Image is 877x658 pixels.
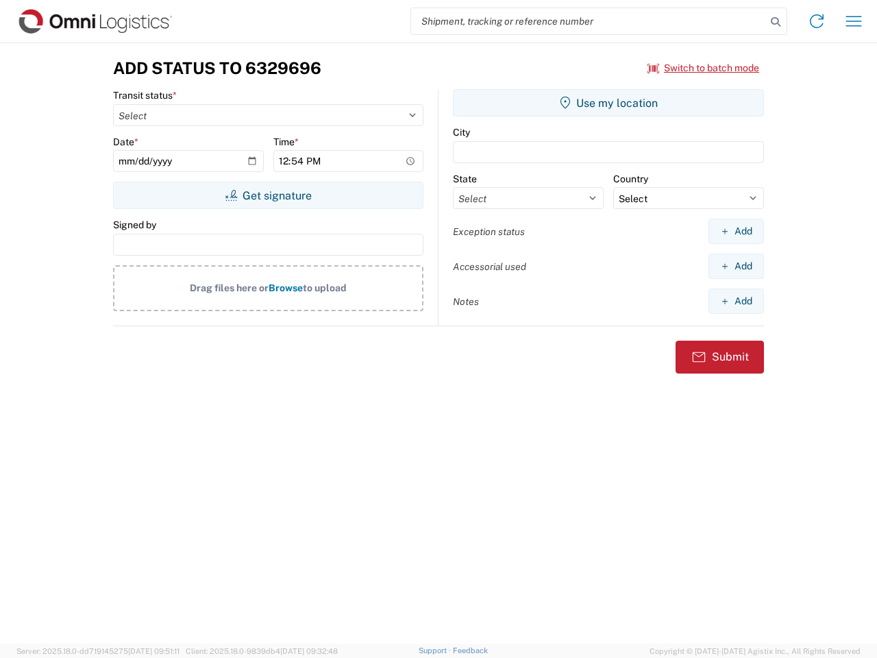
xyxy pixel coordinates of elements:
[269,282,303,293] span: Browse
[613,173,648,185] label: Country
[453,260,526,273] label: Accessorial used
[453,646,488,655] a: Feedback
[708,254,764,279] button: Add
[113,89,177,101] label: Transit status
[113,182,423,209] button: Get signature
[113,219,156,231] label: Signed by
[676,341,764,374] button: Submit
[453,89,764,117] button: Use my location
[190,282,269,293] span: Drag files here or
[186,647,338,655] span: Client: 2025.18.0-9839db4
[419,646,453,655] a: Support
[16,647,180,655] span: Server: 2025.18.0-dd719145275
[708,219,764,244] button: Add
[280,647,338,655] span: [DATE] 09:32:48
[128,647,180,655] span: [DATE] 09:51:11
[113,136,138,148] label: Date
[650,645,861,657] span: Copyright © [DATE]-[DATE] Agistix Inc., All Rights Reserved
[453,295,479,308] label: Notes
[411,8,766,34] input: Shipment, tracking or reference number
[453,226,525,238] label: Exception status
[708,289,764,314] button: Add
[453,173,477,185] label: State
[113,58,321,78] h3: Add Status to 6329696
[303,282,347,293] span: to upload
[453,126,470,138] label: City
[647,57,759,80] button: Switch to batch mode
[273,136,299,148] label: Time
